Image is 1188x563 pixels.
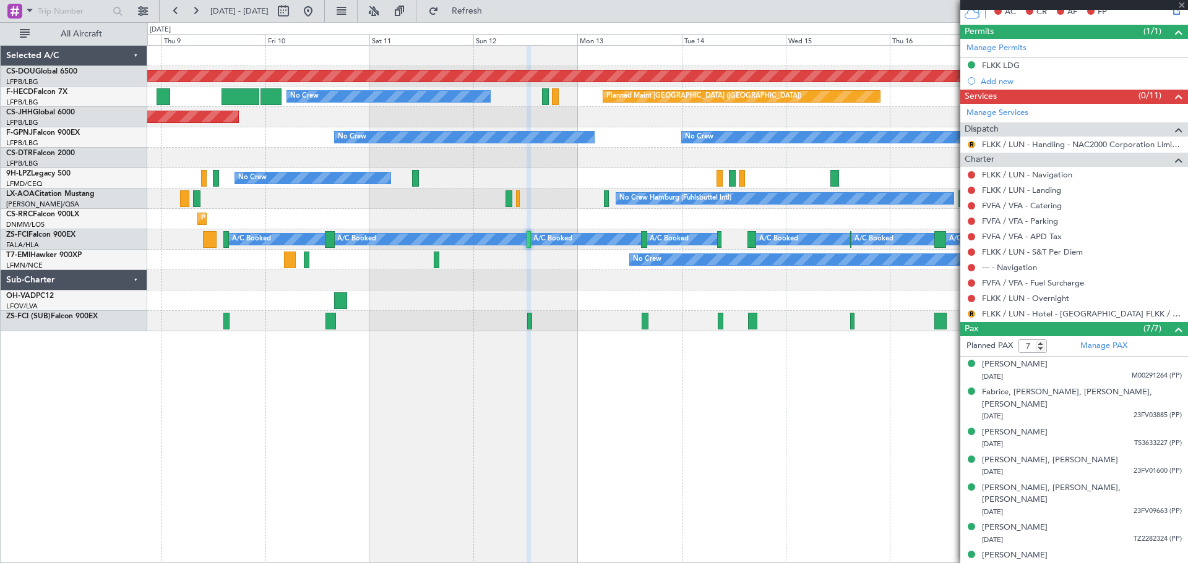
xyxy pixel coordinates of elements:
div: Tue 14 [682,34,786,45]
span: LX-AOA [6,190,35,198]
a: FLKK / LUN - S&T Per Diem [982,247,1083,257]
a: LFPB/LBG [6,77,38,87]
div: No Crew [338,128,366,146]
span: [DATE] [982,372,1003,381]
span: [DATE] [982,439,1003,449]
a: CS-RRCFalcon 900LX [6,211,79,218]
span: All Aircraft [32,30,131,38]
a: FLKK / LUN - Handling - NAC2000 Corporation Limited - FALA [982,139,1182,150]
div: [PERSON_NAME], [PERSON_NAME] [982,454,1118,467]
div: A/C Booked [759,230,798,248]
a: ZS-FCI (SUB)Falcon 900EX [6,313,98,320]
button: Refresh [423,1,497,21]
div: Mon 13 [577,34,681,45]
div: A/C Booked [949,230,988,248]
div: Sun 12 [473,34,577,45]
span: FP [1098,6,1107,19]
span: CS-RRC [6,211,33,218]
a: F-HECDFalcon 7X [6,88,67,96]
div: A/C Booked [337,230,376,248]
span: (1/1) [1143,25,1161,38]
a: FVFA / VFA - APD Tax [982,231,1062,242]
a: DNMM/LOS [6,220,45,229]
a: FVFA / VFA - Fuel Surcharge [982,277,1084,288]
label: Planned PAX [966,340,1013,352]
div: A/C Booked [232,230,271,248]
span: ZS-FCI [6,231,28,239]
span: [DATE] [982,507,1003,517]
a: FVFA / VFA - Catering [982,200,1062,211]
a: ZS-FCIFalcon 900EX [6,231,75,239]
div: A/C Booked [854,230,893,248]
span: Charter [965,153,994,167]
a: LFMD/CEQ [6,179,42,188]
span: [DATE] - [DATE] [210,6,269,17]
span: [DATE] [982,412,1003,421]
span: 23FV03885 (PP) [1134,410,1182,421]
span: CS-JHH [6,109,33,116]
span: M00291264 (PP) [1132,371,1182,381]
a: FVFA / VFA - Parking [982,216,1058,226]
a: CS-DTRFalcon 2000 [6,150,75,157]
div: [PERSON_NAME] [982,549,1048,562]
a: LFMN/NCE [6,261,43,270]
a: LFPB/LBG [6,118,38,127]
span: (0/11) [1138,89,1161,102]
a: LFPB/LBG [6,98,38,107]
div: Add new [981,76,1182,87]
div: Fabrice, [PERSON_NAME], [PERSON_NAME], [PERSON_NAME] [982,386,1182,410]
span: (7/7) [1143,322,1161,335]
a: T7-EMIHawker 900XP [6,252,82,259]
div: [PERSON_NAME] [982,522,1048,534]
span: TZ2282324 (PP) [1134,534,1182,544]
a: Manage Permits [966,42,1027,54]
span: CS-DTR [6,150,33,157]
input: Trip Number [38,2,109,20]
button: R [968,141,975,148]
span: Refresh [441,7,493,15]
a: OH-VADPC12 [6,292,54,300]
div: [PERSON_NAME] [982,358,1048,371]
a: Manage Services [966,107,1028,119]
span: Permits [965,25,994,39]
span: Dispatch [965,122,999,137]
a: Manage PAX [1080,340,1127,352]
div: No Crew [633,250,661,269]
span: Services [965,90,997,104]
span: T7-EMI [6,252,30,259]
div: Planned Maint [GEOGRAPHIC_DATA] ([GEOGRAPHIC_DATA]) [606,87,801,106]
div: Planned Maint Lagos ([PERSON_NAME]) [201,210,329,228]
span: 23FV01600 (PP) [1134,466,1182,476]
div: A/C Booked [533,230,572,248]
div: No Crew [685,128,713,146]
a: LX-AOACitation Mustang [6,190,95,198]
span: [DATE] [982,467,1003,476]
span: [DATE] [982,535,1003,544]
a: FALA/HLA [6,240,39,250]
a: LFOV/LVA [6,302,38,311]
a: FLKK / LUN - Landing [982,185,1061,195]
span: AC [1005,6,1016,19]
a: FLKK / LUN - Overnight [982,293,1069,303]
div: No Crew [238,169,267,187]
span: CR [1036,6,1047,19]
div: Thu 16 [890,34,994,45]
span: F-GPNJ [6,129,33,137]
button: R [968,310,975,318]
div: FLKK LDG [982,60,1020,70]
a: 9H-LPZLegacy 500 [6,170,71,177]
a: --- - Navigation [982,262,1037,273]
div: Sat 11 [369,34,473,45]
a: LFPB/LBG [6,159,38,168]
span: 23FV09663 (PP) [1134,506,1182,517]
div: [PERSON_NAME] [982,426,1048,439]
span: F-HECD [6,88,33,96]
div: No Crew [290,87,319,106]
div: No Crew Hamburg (Fuhlsbuttel Intl) [619,189,731,208]
span: ZS-FCI (SUB) [6,313,51,320]
span: 9H-LPZ [6,170,31,177]
div: Wed 15 [786,34,890,45]
a: LFPB/LBG [6,138,38,148]
a: F-GPNJFalcon 900EX [6,129,80,137]
div: Fri 10 [265,34,369,45]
